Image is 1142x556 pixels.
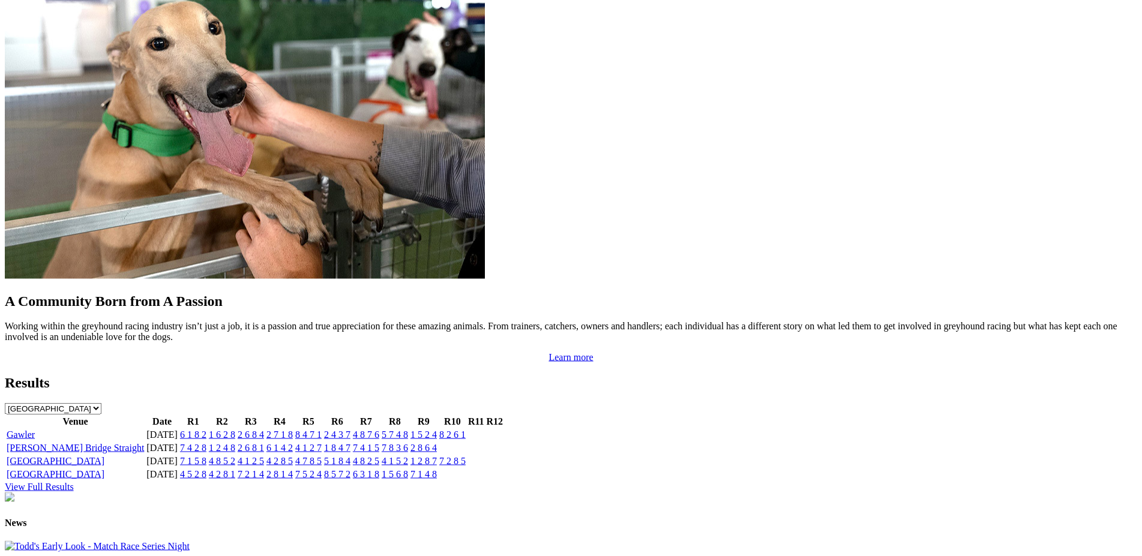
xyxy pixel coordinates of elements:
a: 4 1 2 7 [295,443,322,453]
a: 6 1 8 2 [180,429,206,440]
h2: A Community Born from A Passion [5,293,1137,309]
a: 7 5 2 4 [295,469,322,479]
th: R5 [295,416,322,428]
a: 8 2 6 1 [439,429,466,440]
a: 1 8 4 7 [324,443,350,453]
a: 7 4 2 8 [180,443,206,453]
th: R2 [208,416,236,428]
a: 7 2 1 4 [238,469,264,479]
th: R8 [381,416,409,428]
a: 5 1 8 4 [324,456,350,466]
a: 1 2 4 8 [209,443,235,453]
a: 6 1 4 2 [266,443,293,453]
a: 7 1 5 8 [180,456,206,466]
a: [PERSON_NAME] Bridge Straight [7,443,144,453]
a: 4 8 2 5 [353,456,379,466]
a: 2 6 8 1 [238,443,264,453]
a: 7 8 3 6 [382,443,408,453]
th: R12 [486,416,504,428]
h4: News [5,518,1137,528]
a: 4 1 5 2 [382,456,408,466]
th: R11 [467,416,485,428]
td: [DATE] [146,468,178,480]
p: Working within the greyhound racing industry isn’t just a job, it is a passion and true appreciat... [5,321,1137,342]
td: [DATE] [146,455,178,467]
th: R10 [439,416,466,428]
a: 4 1 2 5 [238,456,264,466]
a: 1 5 6 8 [382,469,408,479]
a: 1 5 2 4 [410,429,437,440]
th: R1 [179,416,207,428]
a: 1 6 2 8 [209,429,235,440]
a: 2 7 1 8 [266,429,293,440]
img: Todd's Early Look - Match Race Series Night [5,541,190,552]
a: 4 8 5 2 [209,456,235,466]
h2: Results [5,375,1137,391]
a: Gawler [7,429,35,440]
a: 4 8 7 6 [353,429,379,440]
a: 4 2 8 5 [266,456,293,466]
a: 8 4 7 1 [295,429,322,440]
a: 7 2 8 5 [439,456,466,466]
a: 2 4 3 7 [324,429,350,440]
th: R3 [237,416,265,428]
th: R6 [323,416,351,428]
td: [DATE] [146,442,178,454]
a: Learn more [548,352,593,362]
a: 2 6 8 4 [238,429,264,440]
a: 5 7 4 8 [382,429,408,440]
a: 7 4 1 5 [353,443,379,453]
img: chasers_homepage.jpg [5,492,14,502]
a: 6 3 1 8 [353,469,379,479]
a: [GEOGRAPHIC_DATA] [7,456,104,466]
a: 2 8 1 4 [266,469,293,479]
th: R4 [266,416,293,428]
a: [GEOGRAPHIC_DATA] [7,469,104,479]
th: R9 [410,416,437,428]
a: 4 5 2 8 [180,469,206,479]
td: [DATE] [146,429,178,441]
a: 1 2 8 7 [410,456,437,466]
a: 8 5 7 2 [324,469,350,479]
th: R7 [352,416,380,428]
a: View Full Results [5,482,74,492]
a: 4 2 8 1 [209,469,235,479]
a: 4 7 8 5 [295,456,322,466]
th: Date [146,416,178,428]
a: 7 1 4 8 [410,469,437,479]
th: Venue [6,416,145,428]
a: 2 8 6 4 [410,443,437,453]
